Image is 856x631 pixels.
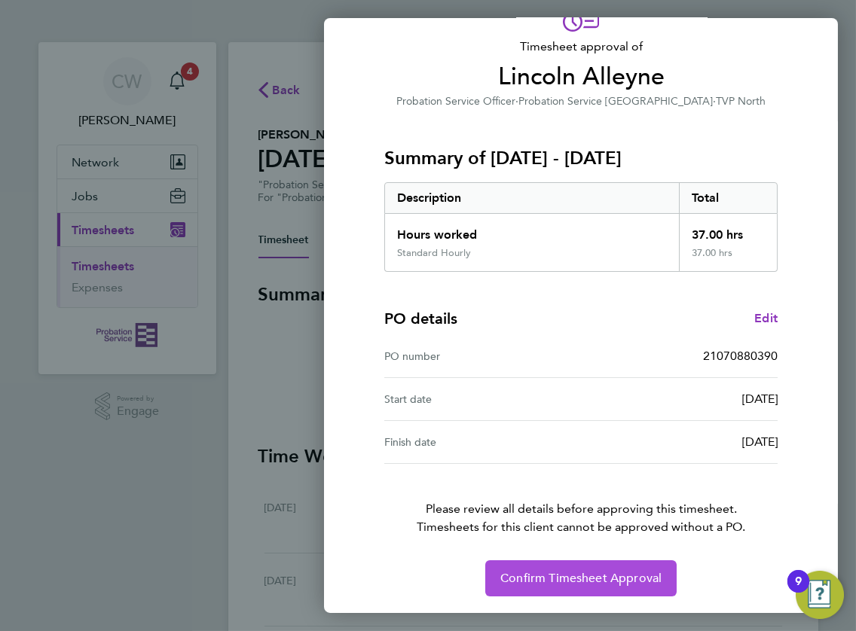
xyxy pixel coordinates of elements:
[384,308,457,329] h4: PO details
[518,95,713,108] span: Probation Service [GEOGRAPHIC_DATA]
[384,182,778,272] div: Summary of 18 - 24 Aug 2025
[581,390,778,408] div: [DATE]
[366,464,796,536] p: Please review all details before approving this timesheet.
[384,390,581,408] div: Start date
[754,309,778,328] a: Edit
[796,571,844,619] button: Open Resource Center, 9 new notifications
[397,247,471,259] div: Standard Hourly
[716,95,766,108] span: TVP North
[713,95,716,108] span: ·
[679,247,777,271] div: 37.00 hrs
[703,349,778,363] span: 21070880390
[581,433,778,451] div: [DATE]
[385,214,679,247] div: Hours worked
[515,95,518,108] span: ·
[366,518,796,536] span: Timesheets for this client cannot be approved without a PO.
[385,183,679,213] div: Description
[500,571,662,586] span: Confirm Timesheet Approval
[384,347,581,365] div: PO number
[754,311,778,325] span: Edit
[384,146,778,170] h3: Summary of [DATE] - [DATE]
[396,95,515,108] span: Probation Service Officer
[485,560,677,596] button: Confirm Timesheet Approval
[679,183,777,213] div: Total
[384,62,778,92] span: Lincoln Alleyne
[384,433,581,451] div: Finish date
[795,581,802,601] div: 9
[384,38,778,56] span: Timesheet approval of
[679,214,777,247] div: 37.00 hrs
